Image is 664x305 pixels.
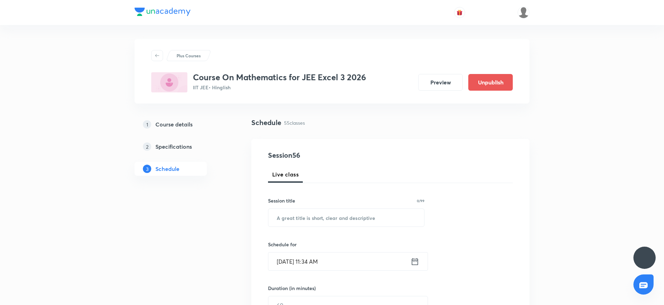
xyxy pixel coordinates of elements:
[143,165,151,173] p: 3
[155,142,192,151] h5: Specifications
[418,74,463,91] button: Preview
[640,254,649,262] img: ttu
[155,120,193,129] h5: Course details
[268,197,295,204] h6: Session title
[155,165,179,173] h5: Schedule
[417,199,424,203] p: 0/99
[268,241,424,248] h6: Schedule for
[135,117,229,131] a: 1Course details
[193,84,366,91] p: IIT JEE • Hinglish
[143,120,151,129] p: 1
[177,52,201,59] p: Plus Courses
[518,7,529,18] img: Ankit Porwal
[135,140,229,154] a: 2Specifications
[268,209,424,226] input: A great title is short, clear and descriptive
[135,8,191,18] a: Company Logo
[143,142,151,151] p: 2
[456,9,463,16] img: avatar
[151,72,187,92] img: 231B8573-A24D-422A-A398-5C06F1B4E1DB_plus.png
[468,74,513,91] button: Unpublish
[268,285,316,292] h6: Duration (in minutes)
[454,7,465,18] button: avatar
[251,117,281,128] h4: Schedule
[284,119,305,126] p: 55 classes
[135,8,191,16] img: Company Logo
[268,150,395,160] h4: Session 56
[193,72,366,82] h3: Course On Mathematics for JEE Excel 3 2026
[272,170,299,179] span: Live class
